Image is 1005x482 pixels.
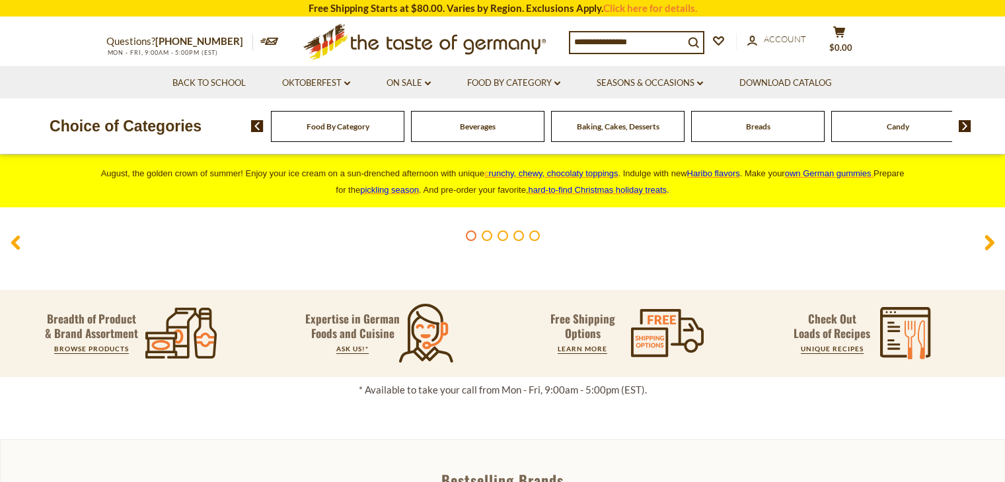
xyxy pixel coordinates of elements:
[467,76,560,90] a: Food By Category
[959,120,971,132] img: next arrow
[484,168,618,178] a: crunchy, chewy, chocolaty toppings
[785,168,874,178] a: own German gummies.
[577,121,659,131] a: Baking, Cakes, Desserts
[794,312,870,341] p: Check Out Loads of Recipes
[746,121,770,131] a: Breads
[539,312,626,341] p: Free Shipping Options
[307,121,369,131] a: Food By Category
[54,345,129,353] a: BROWSE PRODUCTS
[488,168,618,178] span: runchy, chewy, chocolaty toppings
[172,76,246,90] a: Back to School
[305,312,400,341] p: Expertise in German Foods and Cuisine
[801,345,864,353] a: UNIQUE RECIPES
[155,35,243,47] a: [PHONE_NUMBER]
[820,26,860,59] button: $0.00
[785,168,872,178] span: own German gummies
[460,121,496,131] a: Beverages
[360,185,419,195] a: pickling season
[887,121,909,131] a: Candy
[687,168,740,178] a: Haribo flavors
[597,76,703,90] a: Seasons & Occasions
[106,33,253,50] p: Questions?
[106,49,219,56] span: MON - FRI, 9:00AM - 5:00PM (EST)
[387,76,431,90] a: On Sale
[829,42,852,53] span: $0.00
[529,185,669,195] span: .
[336,345,369,353] a: ASK US!*
[529,185,667,195] a: hard-to-find Christmas holiday treats
[603,2,697,14] a: Click here for details.
[764,34,806,44] span: Account
[747,32,806,47] a: Account
[101,168,905,195] span: August, the golden crown of summer! Enjoy your ice cream on a sun-drenched afternoon with unique ...
[739,76,832,90] a: Download Catalog
[558,345,607,353] a: LEARN MORE
[45,312,138,341] p: Breadth of Product & Brand Assortment
[251,120,264,132] img: previous arrow
[282,76,350,90] a: Oktoberfest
